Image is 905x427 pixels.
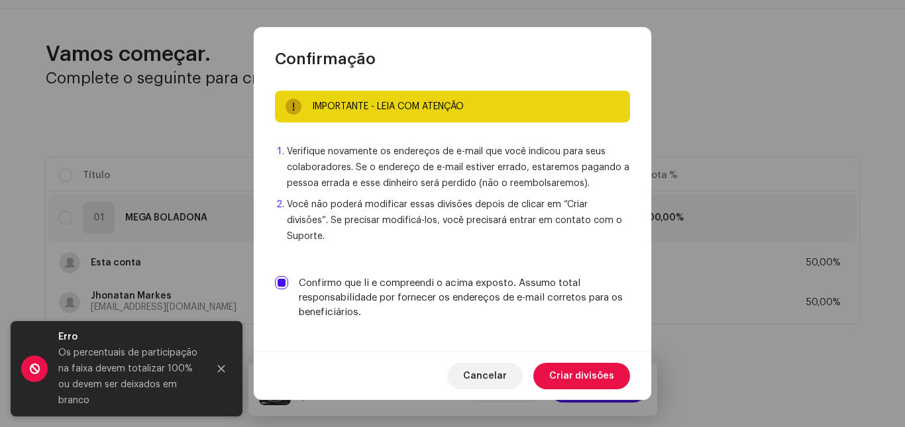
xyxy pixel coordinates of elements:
button: Cancelar [447,363,523,389]
button: Close [208,356,235,382]
div: Os percentuais de participação na faixa devem totalizar 100% ou devem ser deixados em branco [58,345,197,408]
span: Confirmação [275,48,376,70]
button: Criar divisões [533,363,630,389]
div: Erro [58,329,197,345]
span: Criar divisões [549,363,614,389]
li: Você não poderá modificar essas divisões depois de clicar em “Criar divisões”. Se precisar modifi... [287,197,630,244]
span: Cancelar [463,363,507,389]
li: Verifique novamente os endereços de e-mail que você indicou para seus colaboradores. Se o endereç... [287,144,630,191]
div: IMPORTANTE - LEIA COM ATENÇÃO [312,99,619,115]
label: Confirmo que li e compreendi o acima exposto. Assumo total responsabilidade por fornecer os ender... [299,276,630,320]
